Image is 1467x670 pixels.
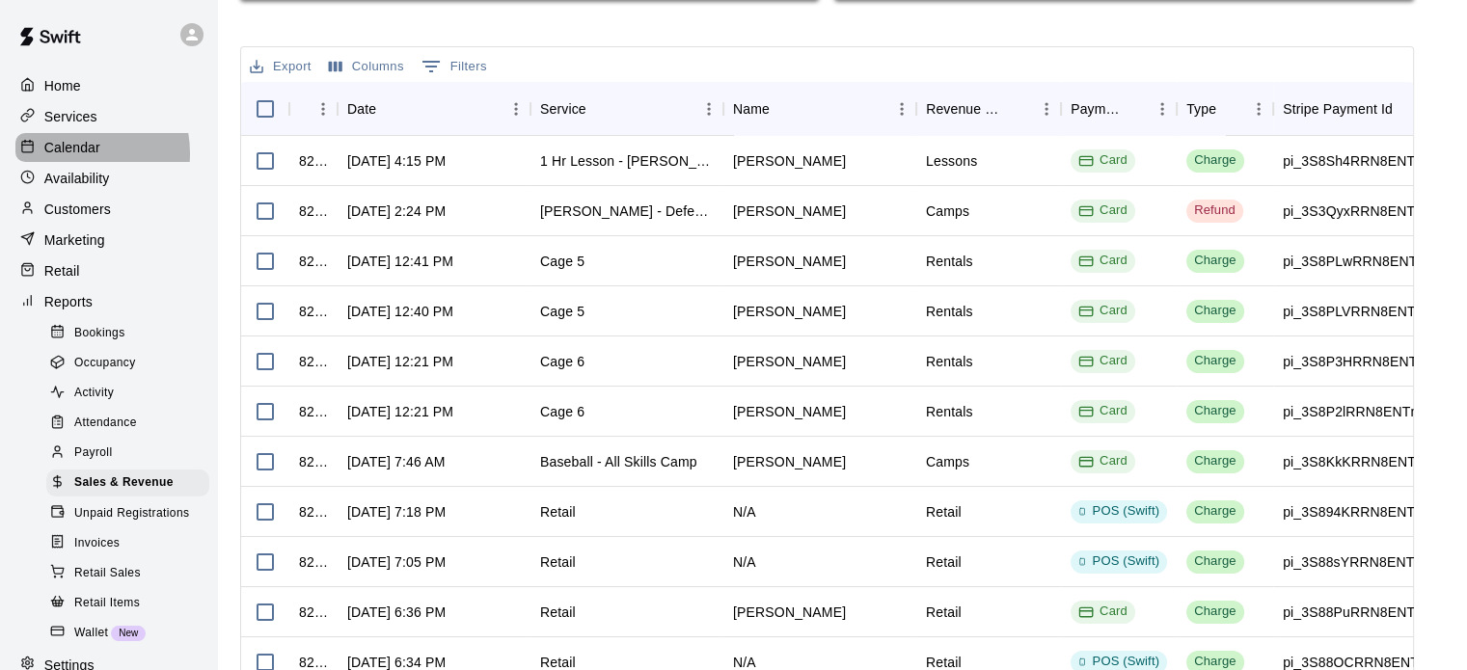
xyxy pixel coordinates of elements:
button: Sort [770,95,797,122]
div: WalletNew [46,620,209,647]
div: Bookings [46,320,209,347]
button: Sort [1216,95,1243,122]
button: Export [245,52,316,82]
div: Charge [1194,502,1236,521]
a: Calendar [15,133,202,162]
span: Retail Sales [74,564,141,583]
a: Sales & Revenue [46,469,217,498]
div: Claudio Oliveira [733,402,846,421]
span: Wallet [74,624,108,643]
button: Sort [1121,95,1148,122]
p: Services [44,107,97,126]
div: 820485 [299,603,328,622]
div: Aubrey Eppinette [733,603,846,622]
div: 821812 [299,201,328,221]
div: 1 Hr Lesson - Hayley Freudenberg [540,151,714,171]
div: Retail [540,552,576,572]
a: Customers [15,195,202,224]
span: Sales & Revenue [74,473,174,493]
div: Charge [1194,151,1236,170]
div: Charge [1194,352,1236,370]
div: Card [1078,603,1127,621]
div: 821594 [299,252,328,271]
button: Menu [694,94,723,123]
a: Activity [46,379,217,409]
div: Rentals [926,352,973,371]
span: Attendance [74,414,137,433]
span: Payroll [74,443,112,463]
button: Menu [887,94,916,123]
div: Nicholas Ciauri [733,151,846,171]
div: Name [723,82,916,136]
a: Availability [15,164,202,193]
div: Cage 6 [540,402,584,421]
a: Attendance [46,409,217,439]
a: Payroll [46,439,217,469]
button: Show filters [417,51,492,82]
div: Charge [1194,552,1236,571]
div: Revenue Category [926,82,1005,136]
div: Payment Method [1071,82,1121,136]
div: Card [1078,252,1127,270]
div: Type [1186,82,1216,136]
div: Sep 17, 2025, 12:41 PM [347,252,453,271]
div: Retail Items [46,590,209,617]
div: Sep 16, 2025, 6:36 PM [347,603,446,622]
div: Charge [1194,252,1236,270]
div: 821568 [299,402,328,421]
button: Menu [309,94,338,123]
div: InvoiceId [289,82,338,136]
p: Reports [44,292,93,311]
div: Card [1078,302,1127,320]
div: Claudio Oliveira [733,252,846,271]
div: Cage 5 [540,252,584,271]
div: Lessons [926,151,977,171]
span: Invoices [74,534,120,553]
a: Unpaid Registrations [46,498,217,528]
a: Invoices [46,528,217,558]
div: Retail [926,502,962,522]
div: Rentals [926,302,973,321]
a: Reports [15,287,202,316]
div: SAM LANDRY - Defense Camp (8-18u) [540,201,714,221]
div: Occupancy [46,350,209,377]
div: Home [15,71,202,100]
button: Sort [586,95,613,122]
a: WalletNew [46,618,217,648]
div: Name [733,82,770,136]
div: Type [1177,82,1273,136]
div: 820591 [299,502,328,522]
div: Sep 16, 2025, 7:05 PM [347,552,446,572]
div: Charge [1194,603,1236,621]
span: New [111,628,146,638]
p: Customers [44,200,111,219]
div: Service [540,82,586,136]
button: Menu [502,94,530,123]
div: Sep 17, 2025, 2:24 PM [347,201,446,221]
a: Marketing [15,226,202,255]
div: Date [347,82,376,136]
p: Calendar [44,138,100,157]
div: 820568 [299,552,328,572]
div: Camps [926,452,969,471]
div: Payment Method [1061,82,1177,136]
div: Sales & Revenue [46,469,209,496]
div: Cage 6 [540,352,584,371]
a: Occupancy [46,348,217,378]
div: Pierre Donia [733,452,846,471]
div: Card [1078,151,1127,170]
div: Retail [540,502,576,522]
div: Sep 17, 2025, 12:21 PM [347,352,453,371]
div: 822111 [299,151,328,171]
div: Claudio Oliveira [733,352,846,371]
div: N/A [733,502,756,522]
a: Retail Sales [46,558,217,588]
button: Sort [376,95,403,122]
div: Card [1078,352,1127,370]
p: Marketing [44,230,105,250]
div: Refund [1194,201,1236,220]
